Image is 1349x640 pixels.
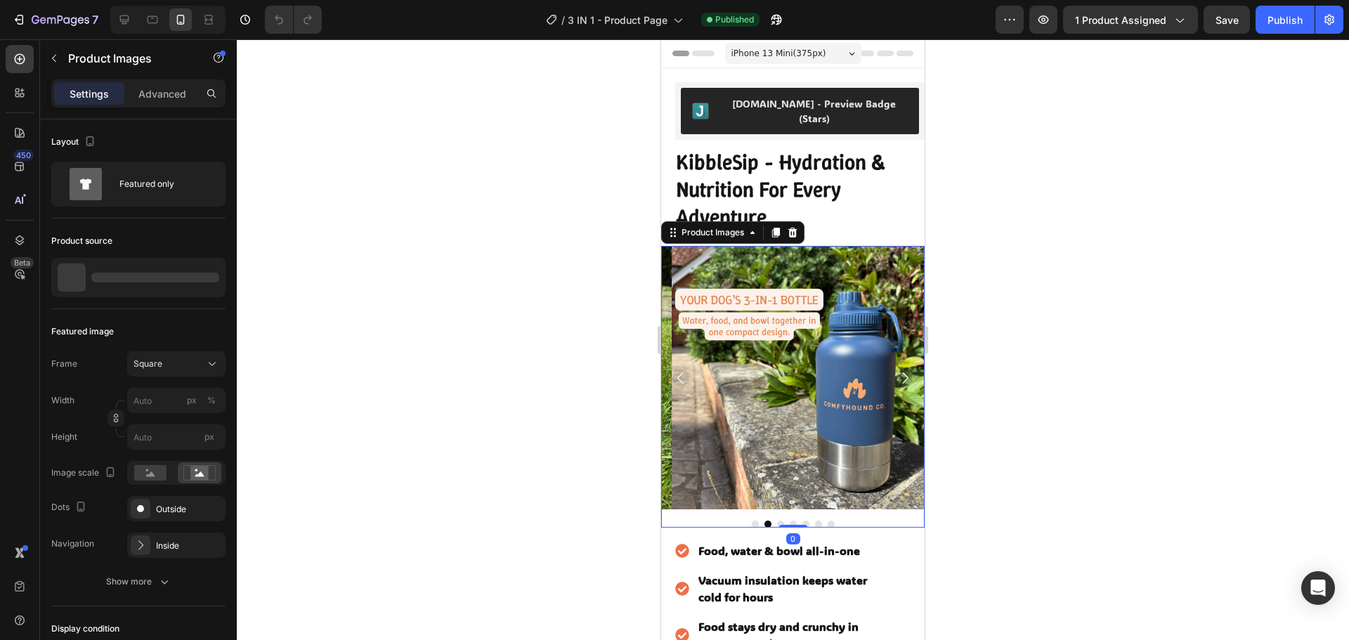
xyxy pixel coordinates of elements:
[568,13,667,27] span: 3 IN 1 - Product Page
[70,86,109,101] p: Settings
[51,431,77,443] label: Height
[204,431,214,442] span: px
[119,168,205,200] div: Featured only
[138,86,186,101] p: Advanced
[51,537,94,550] div: Navigation
[51,622,119,635] div: Display condition
[51,464,119,483] div: Image scale
[13,150,34,161] div: 450
[51,394,74,407] label: Width
[156,540,222,552] div: Inside
[715,13,754,26] span: Published
[106,575,171,589] div: Show more
[51,235,112,247] div: Product source
[561,13,565,27] span: /
[1256,6,1315,34] button: Publish
[51,358,77,370] label: Frame
[1063,6,1198,34] button: 1 product assigned
[187,394,197,407] div: px
[1204,6,1250,34] button: Save
[51,498,89,517] div: Dots
[183,392,200,409] button: %
[37,580,197,611] strong: Food stays dry and crunchy in separate section
[11,257,34,268] div: Beta
[51,569,226,594] button: Show more
[203,392,220,409] button: px
[1216,14,1239,26] span: Save
[1075,13,1166,27] span: 1 product assigned
[265,6,322,34] div: Undo/Redo
[51,133,98,152] div: Layout
[92,11,98,28] p: 7
[207,394,216,407] div: %
[127,424,226,450] input: px
[1267,13,1303,27] div: Publish
[133,358,162,370] span: Square
[51,325,114,338] div: Featured image
[127,351,226,377] button: Square
[6,6,105,34] button: 7
[1301,571,1335,605] div: Open Intercom Messenger
[156,503,222,516] div: Outside
[127,388,226,413] input: px%
[661,39,925,640] iframe: Design area
[68,50,188,67] p: Product Images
